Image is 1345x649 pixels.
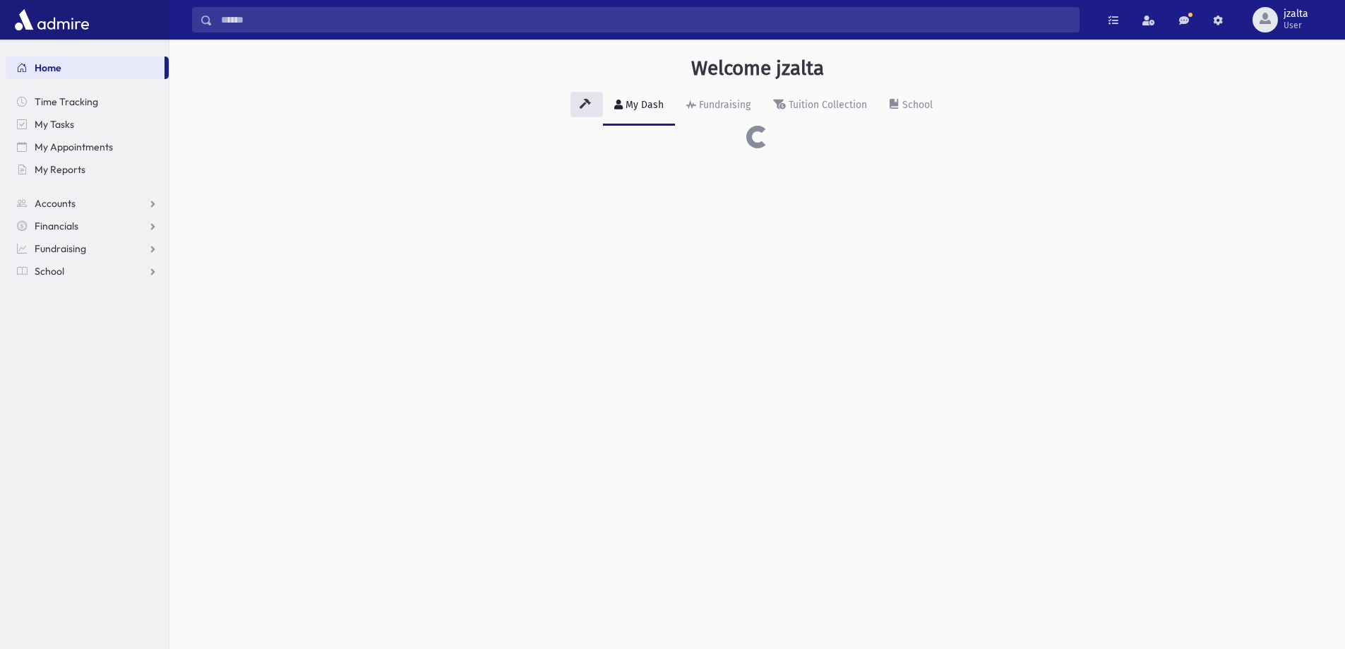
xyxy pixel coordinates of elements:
span: My Tasks [35,118,74,131]
a: Tuition Collection [762,86,878,126]
div: Fundraising [696,99,751,111]
a: Home [6,56,165,79]
span: Time Tracking [35,95,98,108]
div: Tuition Collection [786,99,867,111]
span: Accounts [35,197,76,210]
a: Fundraising [675,86,762,126]
span: My Appointments [35,141,113,153]
span: Home [35,61,61,74]
h3: Welcome jzalta [691,56,824,81]
span: Financials [35,220,78,232]
span: User [1284,20,1308,31]
a: School [6,260,169,282]
input: Search [213,7,1079,32]
a: My Dash [603,86,675,126]
a: My Tasks [6,113,169,136]
div: School [899,99,933,111]
a: Time Tracking [6,90,169,113]
span: jzalta [1284,8,1308,20]
span: My Reports [35,163,85,176]
a: My Reports [6,158,169,181]
a: Accounts [6,192,169,215]
a: School [878,86,944,126]
span: School [35,265,64,278]
div: My Dash [623,99,664,111]
span: Fundraising [35,242,86,255]
a: Financials [6,215,169,237]
a: My Appointments [6,136,169,158]
img: AdmirePro [11,6,92,34]
a: Fundraising [6,237,169,260]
